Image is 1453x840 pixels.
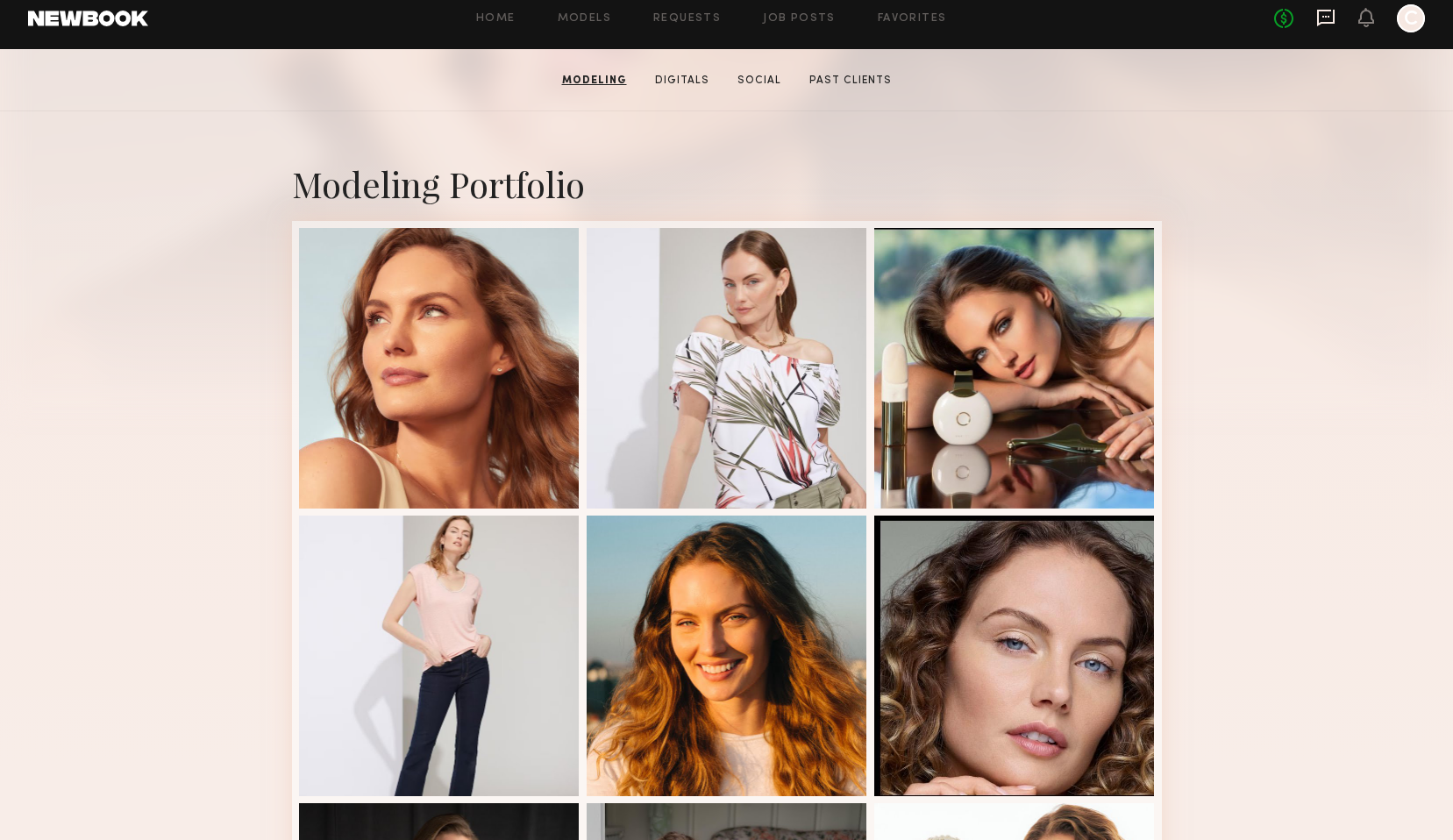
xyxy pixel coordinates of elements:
[763,13,836,25] a: Job Posts
[476,13,516,25] a: Home
[555,73,634,89] a: Modeling
[730,73,788,89] a: Social
[292,160,1162,207] div: Modeling Portfolio
[648,73,716,89] a: Digitals
[878,13,947,25] a: Favorites
[1397,4,1425,32] a: C
[653,13,721,25] a: Requests
[802,73,899,89] a: Past Clients
[558,13,611,25] a: Models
